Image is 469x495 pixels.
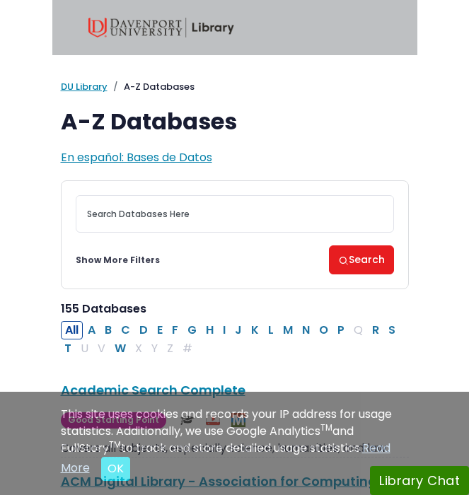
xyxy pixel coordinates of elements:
nav: breadcrumb [61,80,409,94]
div: This site uses cookies and records your IP address for usage statistics. Additionally, we use Goo... [61,406,409,481]
button: Filter Results E [153,321,167,339]
button: Filter Results I [219,321,230,339]
button: Filter Results A [83,321,100,339]
button: Filter Results C [117,321,134,339]
div: Alpha-list to filter by first letter of database name [61,322,401,356]
a: Show More Filters [76,254,160,267]
a: DU Library [61,80,108,93]
button: Filter Results O [315,321,332,339]
button: Close [101,457,130,481]
button: Library Chat [370,466,469,495]
input: Search database by title or keyword [76,195,394,233]
button: Filter Results P [333,321,349,339]
button: Filter Results H [202,321,218,339]
h1: A-Z Databases [61,108,409,135]
span: 155 Databases [61,301,146,317]
button: Filter Results K [247,321,263,339]
a: En español: Bases de Datos [61,149,212,165]
button: Filter Results W [110,339,130,358]
sup: TM [320,421,332,433]
button: Filter Results M [279,321,297,339]
img: Davenport University Library [88,18,234,37]
button: Filter Results N [298,321,314,339]
button: Filter Results R [368,321,383,339]
button: Filter Results S [384,321,400,339]
a: Academic Search Complete [61,381,245,399]
sup: TM [109,438,121,450]
button: Filter Results D [135,321,152,339]
button: Filter Results G [183,321,201,339]
button: Filter Results B [100,321,116,339]
button: Filter Results T [60,339,76,358]
button: All [61,321,83,339]
button: Search [329,245,394,274]
li: A-Z Databases [108,80,195,94]
button: Filter Results F [168,321,183,339]
button: Filter Results L [264,321,278,339]
button: Filter Results J [231,321,246,339]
